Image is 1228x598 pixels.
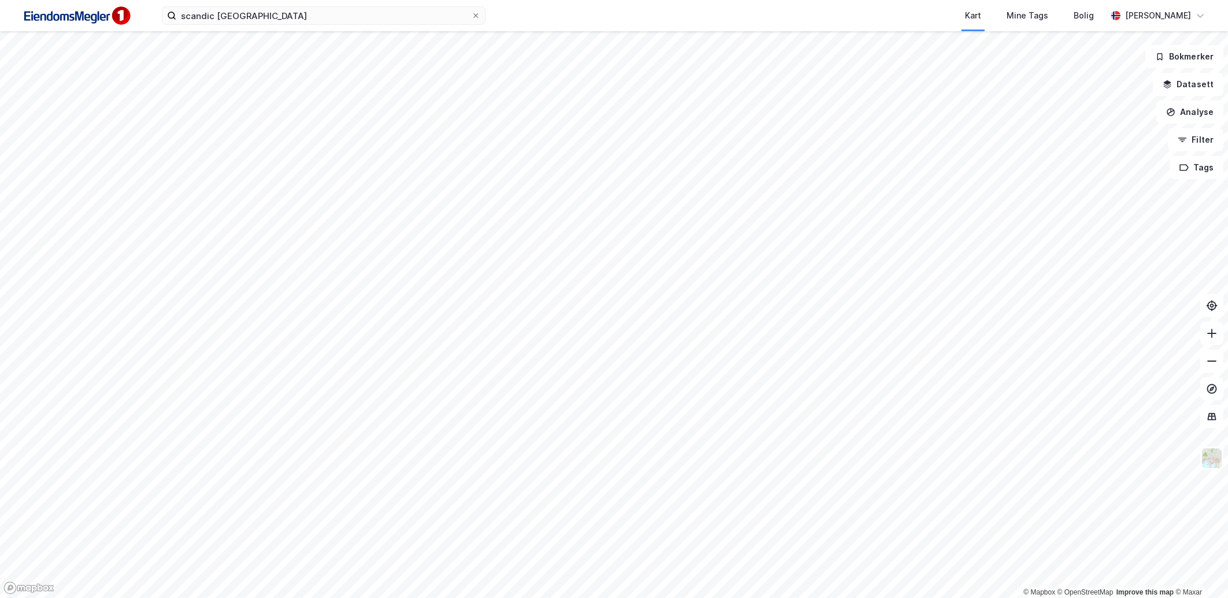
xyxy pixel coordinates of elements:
a: Mapbox homepage [3,581,54,595]
div: Kontrollprogram for chat [1170,543,1228,598]
a: Mapbox [1023,588,1055,596]
img: Z [1201,447,1223,469]
div: Mine Tags [1007,9,1048,23]
div: [PERSON_NAME] [1125,9,1191,23]
button: Datasett [1153,73,1223,96]
div: Bolig [1074,9,1094,23]
iframe: Chat Widget [1170,543,1228,598]
a: OpenStreetMap [1057,588,1114,596]
a: Improve this map [1116,588,1174,596]
img: F4PB6Px+NJ5v8B7XTbfpPpyloAAAAASUVORK5CYII= [19,3,134,29]
button: Filter [1168,128,1223,151]
button: Tags [1170,156,1223,179]
button: Bokmerker [1145,45,1223,68]
button: Analyse [1156,101,1223,124]
input: Søk på adresse, matrikkel, gårdeiere, leietakere eller personer [176,7,471,24]
div: Kart [965,9,981,23]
